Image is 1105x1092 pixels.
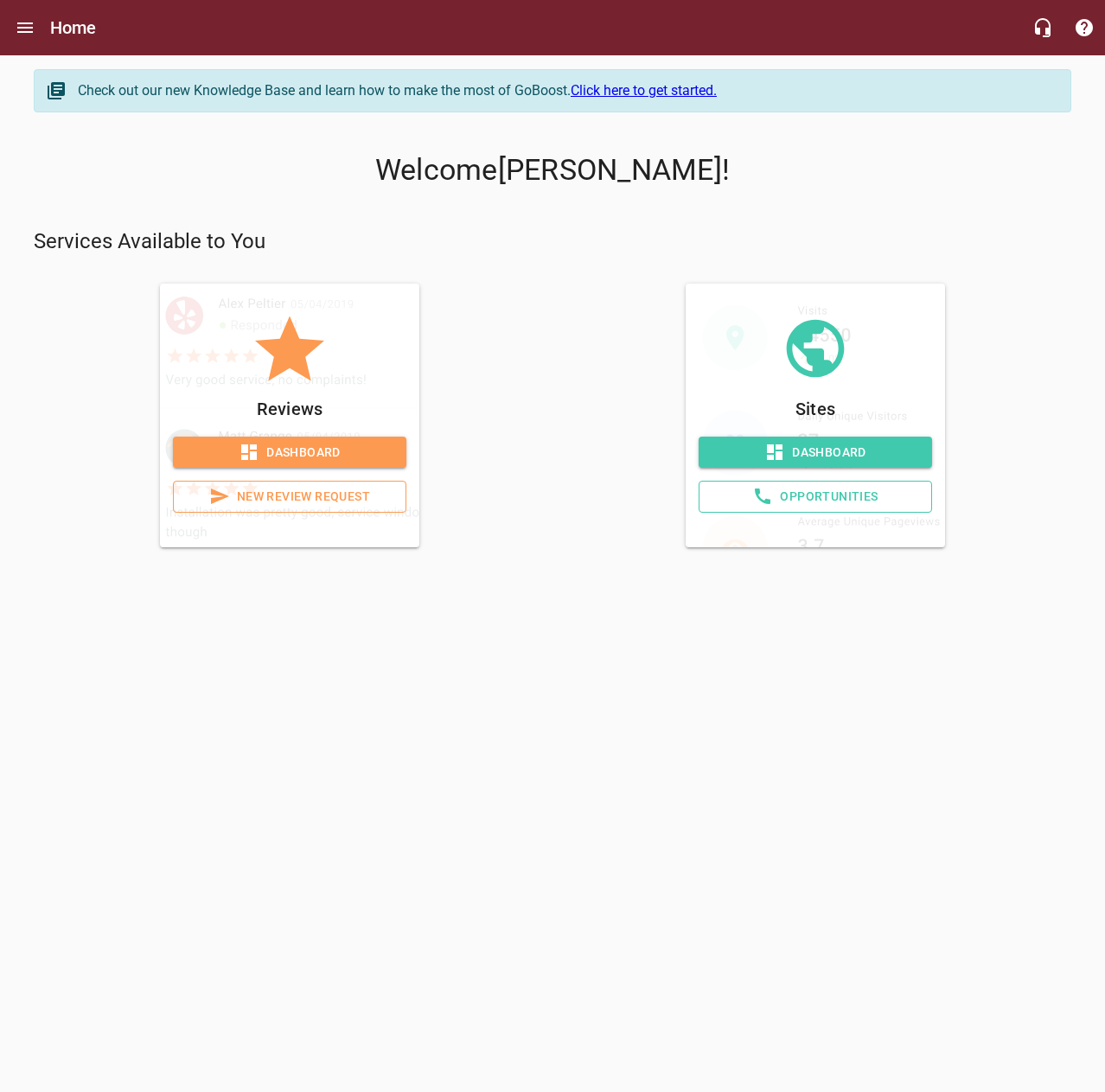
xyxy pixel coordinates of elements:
[699,437,932,469] a: Dashboard
[78,80,1053,101] div: Check out our new Knowledge Base and learn how to make the most of GoBoost.
[173,481,406,513] a: New Review Request
[699,481,932,513] a: Opportunities
[699,395,932,423] p: Sites
[4,7,46,48] button: Open drawer
[50,14,97,42] h6: Home
[34,228,1071,256] p: Services Available to You
[1022,7,1063,48] button: Live Chat
[188,486,392,508] span: New Review Request
[713,486,917,508] span: Opportunities
[173,437,406,469] a: Dashboard
[1063,7,1105,48] button: Support Portal
[34,153,1071,188] p: Welcome [PERSON_NAME] !
[173,395,406,423] p: Reviews
[187,442,393,463] span: Dashboard
[571,82,717,99] a: Click here to get started.
[712,442,918,463] span: Dashboard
